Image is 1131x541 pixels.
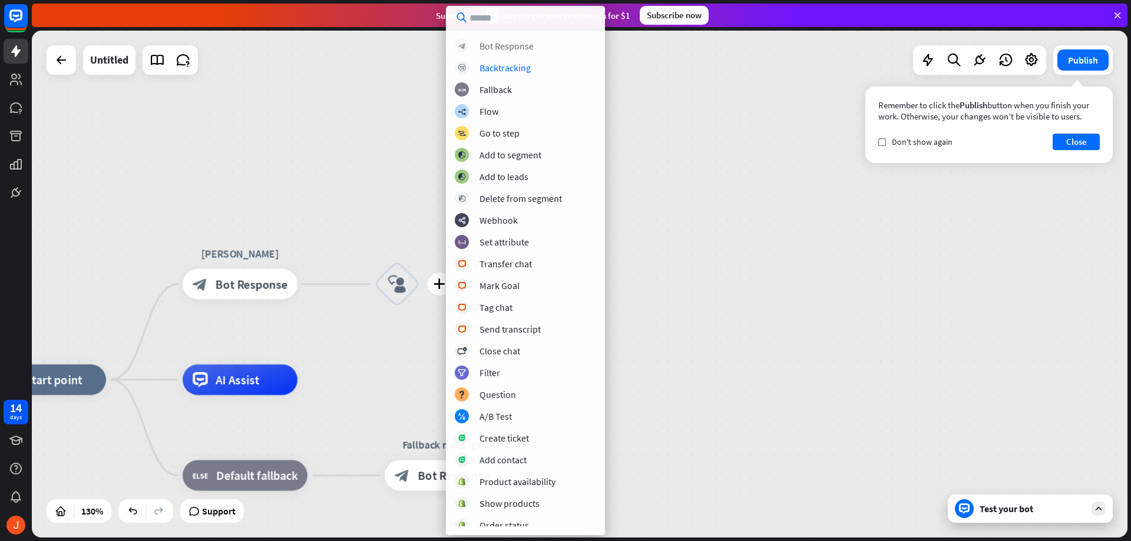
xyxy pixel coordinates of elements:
div: Set attribute [479,236,529,248]
div: Order status [479,519,529,531]
i: block_livechat [458,260,467,268]
div: Webhook [479,214,518,226]
a: 14 days [4,400,28,424]
div: Subscribe now [640,6,709,25]
div: Flow [479,105,498,117]
div: Transfer chat [479,258,532,270]
div: Test your bot [980,503,1086,515]
span: Start point [25,372,82,387]
div: 130% [78,502,107,520]
span: Publish [960,99,987,111]
i: block_delete_from_segment [458,195,466,203]
i: block_add_to_segment [458,151,466,159]
div: Add contact [479,454,527,466]
i: block_bot_response [458,42,466,50]
i: block_add_to_segment [458,173,466,181]
i: block_ab_testing [458,413,466,420]
span: Don't show again [892,137,953,147]
i: plus [434,278,445,289]
button: Publish [1057,49,1109,71]
span: Bot Response [418,468,490,483]
div: Tag chat [479,301,512,313]
span: AI Assist [216,372,259,387]
i: block_goto [458,130,466,137]
i: block_livechat [458,282,467,290]
button: Open LiveChat chat widget [9,5,45,40]
div: Fallback [479,84,512,95]
div: Send transcript [479,323,541,335]
div: Untitled [90,45,128,75]
div: Close chat [479,345,520,357]
i: block_fallback [458,86,466,94]
div: Fallback message [373,437,511,453]
i: builder_tree [458,108,466,115]
div: Filter [479,367,500,379]
div: Mark Goal [479,280,520,291]
i: block_fallback [193,468,209,483]
div: [PERSON_NAME] [171,246,309,261]
i: block_question [458,391,465,399]
i: block_livechat [458,304,467,311]
div: Add to leads [479,171,528,182]
i: block_user_input [388,275,406,293]
i: block_set_attribute [458,238,466,246]
div: Bot Response [479,40,534,52]
div: Create ticket [479,432,529,444]
div: Product availability [479,476,555,487]
i: block_backtracking [458,64,466,72]
div: 14 [10,403,22,413]
div: days [10,413,22,421]
div: Question [479,389,516,400]
i: block_bot_response [193,277,208,292]
button: Close [1053,134,1100,150]
div: Add to segment [479,149,541,161]
span: Default fallback [216,468,297,483]
div: A/B Test [479,410,512,422]
i: filter [458,369,466,377]
i: webhooks [458,217,466,224]
span: Support [202,502,236,520]
i: block_bot_response [395,468,410,483]
span: Bot Response [216,277,287,292]
div: Subscribe in days to get your first month for $1 [436,8,630,24]
div: Backtracking [479,62,531,74]
div: Go to step [479,127,520,139]
div: Remember to click the button when you finish your work. Otherwise, your changes won’t be visible ... [878,99,1100,122]
i: block_livechat [458,326,467,333]
div: Show products [479,497,540,509]
i: block_close_chat [457,347,467,355]
div: Delete from segment [479,192,562,204]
